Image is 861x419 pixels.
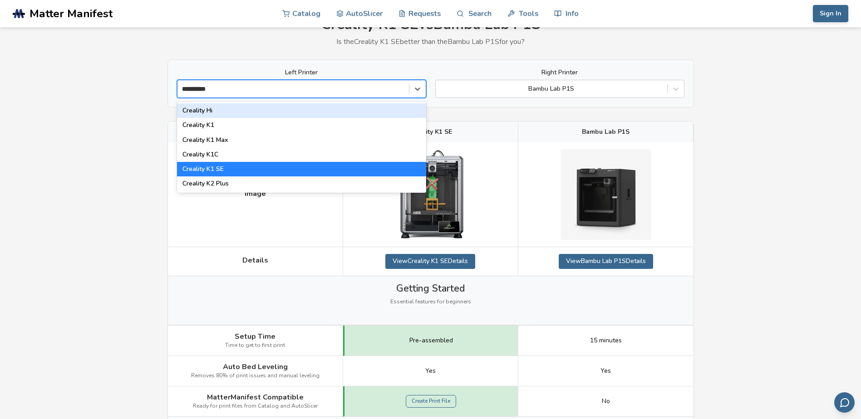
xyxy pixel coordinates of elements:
[167,16,694,33] h1: Creality K1 SE vs Bambu Lab P1S
[834,392,855,413] button: Send feedback via email
[409,128,452,136] span: Creality K1 SE
[193,403,318,409] span: Ready for print files from Catalog and AutoSlicer
[177,69,426,76] label: Left Printer
[396,283,465,294] span: Getting Started
[406,395,456,408] a: Create Print File
[559,254,653,268] a: ViewBambu Lab P1SDetails
[245,190,266,198] span: Image
[182,85,207,93] input: Creality HiCreality K1Creality K1 MaxCreality K1CCreality K1 SECreality K2 Plus
[813,5,848,22] button: Sign In
[409,337,453,344] span: Pre-assembled
[177,147,426,162] div: Creality K1C
[191,373,320,379] span: Removes 80% of print issues and manual leveling
[425,367,436,375] span: Yes
[30,7,113,20] span: Matter Manifest
[385,149,476,240] img: Creality K1 SE
[225,342,285,349] span: Time to get to first print
[177,103,426,118] div: Creality Hi
[590,337,622,344] span: 15 minutes
[602,398,610,405] span: No
[435,69,684,76] label: Right Printer
[177,176,426,191] div: Creality K2 Plus
[390,299,471,305] span: Essential features for beginners
[440,85,442,93] input: Bambu Lab P1S
[177,133,426,147] div: Creality K1 Max
[235,332,276,341] span: Setup Time
[207,393,304,401] span: MatterManifest Compatible
[177,162,426,176] div: Creality K1 SE
[385,254,475,268] a: ViewCreality K1 SEDetails
[242,256,268,264] span: Details
[177,118,426,132] div: Creality K1
[561,149,651,240] img: Bambu Lab P1S
[167,38,694,46] p: Is the Creality K1 SE better than the Bambu Lab P1S for you?
[600,367,611,375] span: Yes
[582,128,630,136] span: Bambu Lab P1S
[223,363,288,371] span: Auto Bed Leveling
